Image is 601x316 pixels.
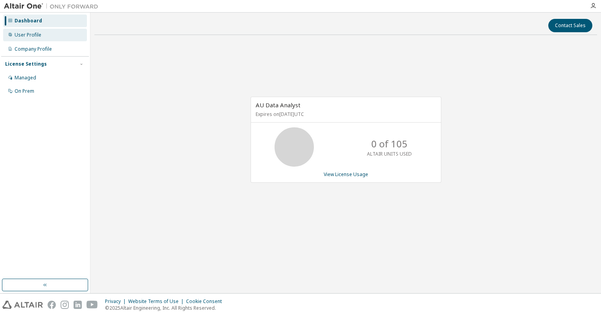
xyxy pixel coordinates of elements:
div: Website Terms of Use [128,298,186,305]
div: License Settings [5,61,47,67]
a: View License Usage [324,171,368,178]
img: Altair One [4,2,102,10]
div: User Profile [15,32,41,38]
p: © 2025 Altair Engineering, Inc. All Rights Reserved. [105,305,227,311]
img: facebook.svg [48,301,56,309]
div: Company Profile [15,46,52,52]
div: On Prem [15,88,34,94]
p: Expires on [DATE] UTC [256,111,434,118]
div: Managed [15,75,36,81]
span: AU Data Analyst [256,101,300,109]
div: Dashboard [15,18,42,24]
div: Privacy [105,298,128,305]
img: altair_logo.svg [2,301,43,309]
p: ALTAIR UNITS USED [367,151,412,157]
img: linkedin.svg [74,301,82,309]
button: Contact Sales [548,19,592,32]
div: Cookie Consent [186,298,227,305]
p: 0 of 105 [371,137,407,151]
img: instagram.svg [61,301,69,309]
img: youtube.svg [87,301,98,309]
